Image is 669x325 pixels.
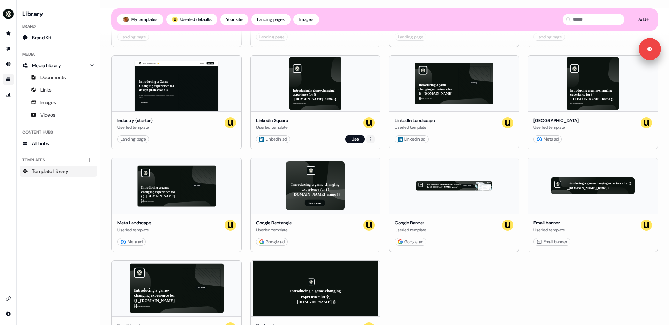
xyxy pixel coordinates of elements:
div: Google ad [259,238,285,245]
div: Brand [20,21,97,32]
div: Meta Landscape [117,220,151,227]
span: Media Library [32,62,61,69]
span: Links [40,86,52,93]
button: Introducing a game-changing experience for {{ _[DOMAIN_NAME]_name }}See what we can do![GEOGRAPHI... [528,55,658,150]
img: userled logo [363,220,375,231]
div: Landing page [121,136,146,143]
img: userled logo [363,117,375,128]
div: Userled template [256,124,288,131]
button: Introducing a game-changing experience for {{ _[DOMAIN_NAME] }}See what we can do!Your imageMeta ... [111,158,242,252]
img: userled logo [641,117,652,128]
div: Media [20,49,97,60]
span: Brand Kit [32,34,51,41]
button: Use [345,135,365,143]
div: Meta ad [121,238,143,245]
button: Images [293,14,319,25]
a: Go to prospects [3,28,14,39]
div: Userled template [395,227,426,233]
a: Go to attribution [3,89,14,100]
div: LinkedIn Square [256,117,288,124]
button: Introducing a game-changing experience for {{ _[DOMAIN_NAME]_name }}Learn moreGoogle RectangleUse... [250,158,380,252]
img: userled logo [225,117,236,128]
div: LinkedIn ad [398,136,425,143]
a: All hubs [20,138,97,149]
button: Introducing a game-changing experience for {{ _[DOMAIN_NAME]_name }}Email bannerUserled templateu... [528,158,658,252]
div: Userled template [256,227,292,233]
button: Your site [220,14,248,25]
a: Media Library [20,60,97,71]
button: Introducing a game-changing experience for {{ _[DOMAIN_NAME]_name }}Learn moreGoogle BannerUserle... [389,158,519,252]
a: Go to templates [3,74,14,85]
div: Userled template [117,124,153,131]
a: Go to outbound experience [3,43,14,54]
a: Brand Kit [20,32,97,43]
img: Vincent [123,17,129,22]
a: Documents [20,72,97,83]
div: Userled template [117,227,151,233]
button: Introducing a game-changing experience for {{ _[DOMAIN_NAME] }}See what we can do!Your imageLinke... [389,55,519,150]
div: Userled template [533,124,579,131]
button: Hey {{ _[DOMAIN_NAME] }} 👋Learn moreBook a demoIntroducing a Game-Changing experience for design ... [111,55,242,150]
img: userled logo [641,220,652,231]
span: Template Library [32,168,68,175]
div: LinkedIn ad [259,136,287,143]
h3: Library [20,8,97,18]
img: userled logo [172,17,178,22]
button: Landing pages [251,14,291,25]
a: Links [20,84,97,95]
span: Videos [40,111,55,118]
div: Content Hubs [20,127,97,138]
div: Templates [20,154,97,166]
button: My templates [117,14,163,25]
button: Add [633,14,652,25]
div: Userled template [533,227,565,233]
button: userled logo;Userled defaults [166,14,217,25]
div: Userled template [395,124,435,131]
img: userled logo [225,220,236,231]
div: Google Rectangle [256,220,292,227]
div: Email banner [533,220,565,227]
a: Go to integrations [3,308,14,319]
span: Images [40,99,56,106]
div: Google Banner [395,220,426,227]
button: Introducing a game-changing experience for {{ _[DOMAIN_NAME]_name }}See what we can do!LinkedIn S... [250,55,380,150]
a: Videos [20,109,97,120]
a: Images [20,97,97,108]
img: userled logo [502,220,513,231]
span: All hubs [32,140,49,147]
div: Meta ad [537,136,559,143]
div: Email banner [537,238,567,245]
div: Industry (starter) [117,117,153,124]
a: Go to Inbound [3,58,14,70]
div: LinkedIn Landscape [395,117,435,124]
div: ; [172,17,178,22]
div: [GEOGRAPHIC_DATA] [533,117,579,124]
div: Google ad [398,238,423,245]
a: Go to integrations [3,293,14,304]
img: userled logo [502,117,513,128]
a: Template Library [20,166,97,177]
span: Documents [40,74,66,81]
